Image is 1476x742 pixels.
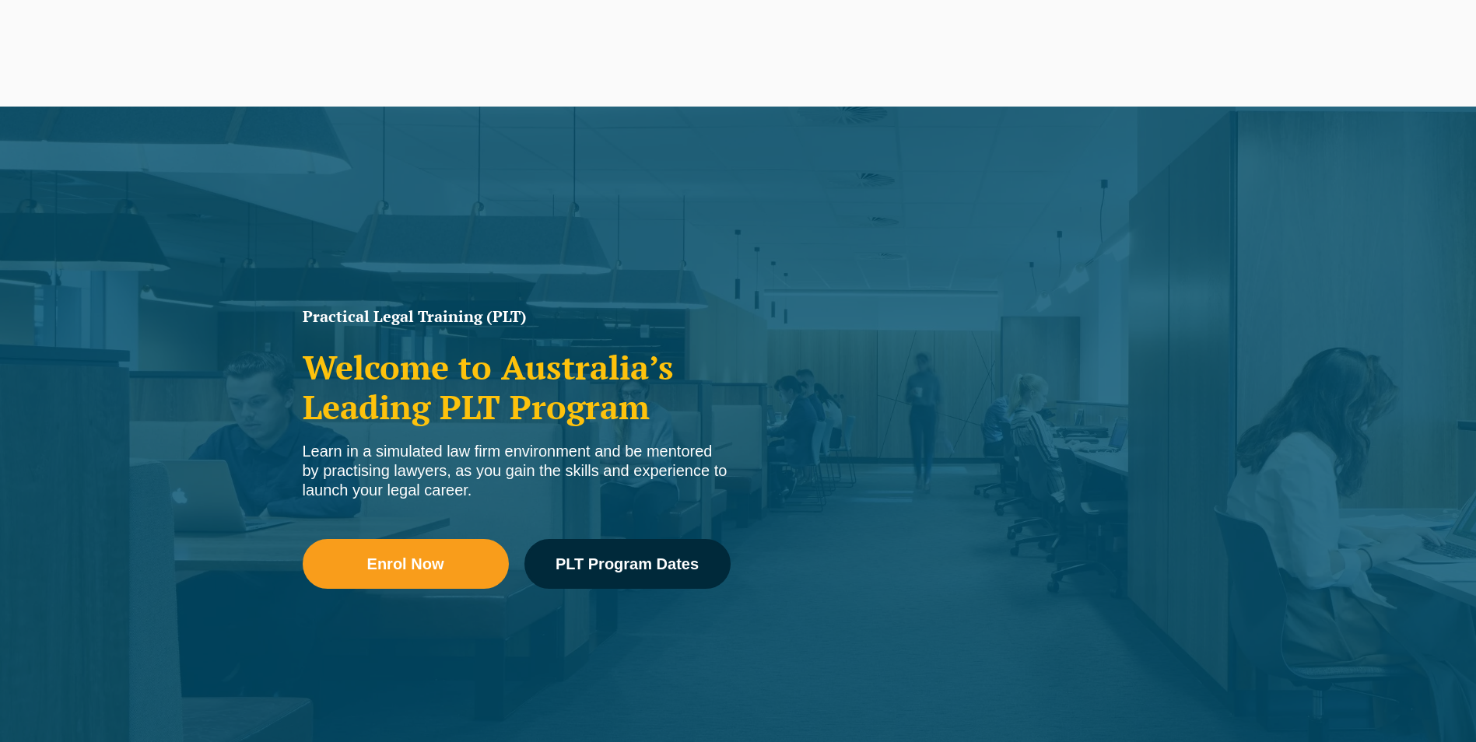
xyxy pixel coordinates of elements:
[303,539,509,589] a: Enrol Now
[303,442,731,500] div: Learn in a simulated law firm environment and be mentored by practising lawyers, as you gain the ...
[524,539,731,589] a: PLT Program Dates
[303,348,731,426] h2: Welcome to Australia’s Leading PLT Program
[367,556,444,572] span: Enrol Now
[556,556,699,572] span: PLT Program Dates
[303,309,731,324] h1: Practical Legal Training (PLT)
